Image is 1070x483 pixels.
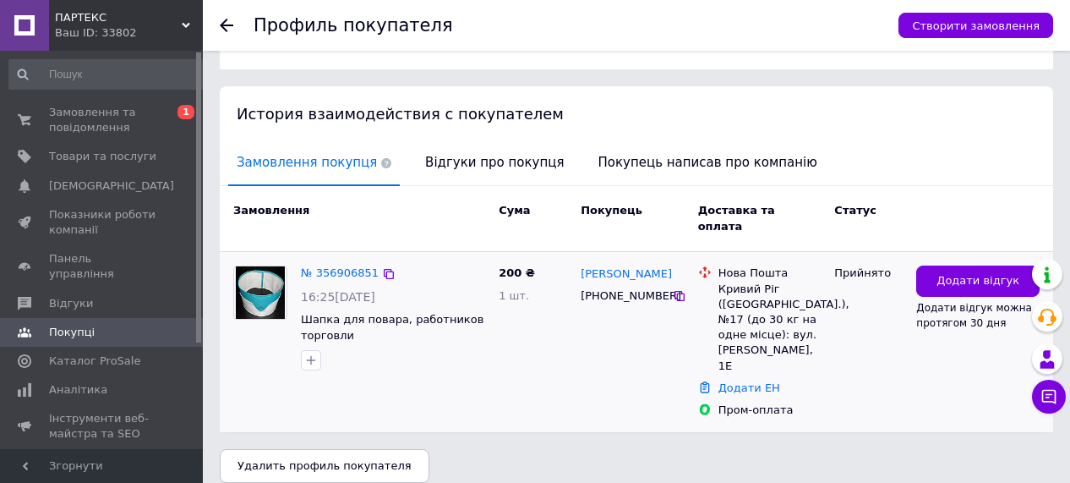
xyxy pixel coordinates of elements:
[834,266,903,281] div: Прийнято
[236,266,285,319] img: Фото товару
[49,354,140,369] span: Каталог ProSale
[220,449,429,483] button: Удалить профиль покупателя
[718,403,822,418] div: Пром-оплата
[254,15,453,36] h1: Профиль покупателя
[237,105,564,123] span: История взаимодействия с покупателем
[718,282,822,374] div: Кривий Ріг ([GEOGRAPHIC_DATA].), №17 (до 30 кг на одне місце): вул. [PERSON_NAME], 1Е
[590,141,826,184] span: Покупець написав про компанію
[916,266,1040,297] button: Додати відгук
[220,19,233,32] div: Повернутися назад
[49,382,107,398] span: Аналітика
[301,266,379,279] a: № 356906851
[898,13,1053,38] button: Створити замовлення
[577,285,673,307] div: [PHONE_NUMBER]
[499,204,530,217] span: Cума
[581,204,642,217] span: Покупець
[718,381,780,394] a: Додати ЕН
[718,266,822,281] div: Нова Пошта
[912,19,1040,32] span: Створити замовлення
[177,105,194,119] span: 1
[499,289,529,302] span: 1 шт.
[499,266,535,279] span: 200 ₴
[1032,380,1066,414] button: Чат з покупцем
[55,10,182,25] span: ПАРТЕКС
[233,204,309,217] span: Замовлення
[936,273,1019,289] span: Додати відгук
[49,251,156,282] span: Панель управління
[228,141,400,184] span: Замовлення покупця
[49,411,156,442] span: Інструменти веб-майстра та SEO
[8,59,206,90] input: Пошук
[55,25,203,41] div: Ваш ID: 33802
[581,266,672,283] a: [PERSON_NAME]
[49,105,156,135] span: Замовлення та повідомлення
[417,141,572,184] span: Відгуки про покупця
[916,302,1032,329] span: Додати відгук можна протягом 30 дня
[49,178,174,194] span: [DEMOGRAPHIC_DATA]
[301,290,375,304] span: 16:25[DATE]
[237,459,412,472] span: Удалить профиль покупателя
[49,325,95,340] span: Покупці
[49,149,156,164] span: Товари та послуги
[49,207,156,238] span: Показники роботи компанії
[698,204,775,233] span: Доставка та оплата
[834,204,876,217] span: Статус
[233,266,287,320] a: Фото товару
[301,313,483,342] a: Шапка для повара, работников торговли
[49,296,93,311] span: Відгуки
